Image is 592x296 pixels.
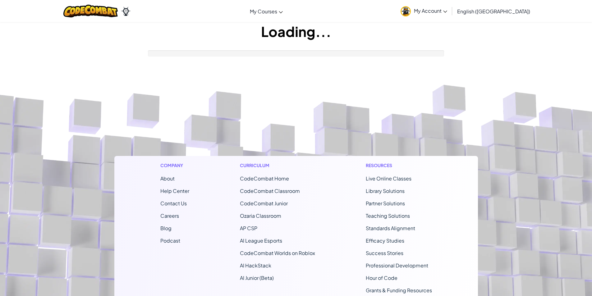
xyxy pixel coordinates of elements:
[366,250,403,256] a: Success Stories
[240,237,282,244] a: AI League Esports
[121,7,131,16] img: Ozaria
[160,162,189,169] h1: Company
[247,3,286,20] a: My Courses
[160,175,175,182] a: About
[63,5,118,17] img: CodeCombat logo
[366,200,405,207] a: Partner Solutions
[366,175,411,182] a: Live Online Classes
[366,275,397,281] a: Hour of Code
[160,200,187,207] span: Contact Us
[366,212,410,219] a: Teaching Solutions
[160,237,180,244] a: Podcast
[240,188,300,194] a: CodeCombat Classroom
[160,212,179,219] a: Careers
[160,188,189,194] a: Help Center
[250,8,277,15] span: My Courses
[397,1,450,21] a: My Account
[366,287,432,294] a: Grants & Funding Resources
[160,225,172,231] a: Blog
[240,162,315,169] h1: Curriculum
[366,225,415,231] a: Standards Alignment
[454,3,533,20] a: English ([GEOGRAPHIC_DATA])
[457,8,530,15] span: English ([GEOGRAPHIC_DATA])
[240,262,271,269] a: AI HackStack
[366,188,405,194] a: Library Solutions
[366,237,404,244] a: Efficacy Studies
[240,200,288,207] a: CodeCombat Junior
[401,6,411,16] img: avatar
[240,275,274,281] a: AI Junior (Beta)
[240,225,257,231] a: AP CSP
[240,212,281,219] a: Ozaria Classroom
[240,175,289,182] span: CodeCombat Home
[240,250,315,256] a: CodeCombat Worlds on Roblox
[414,7,447,14] span: My Account
[366,262,428,269] a: Professional Development
[366,162,432,169] h1: Resources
